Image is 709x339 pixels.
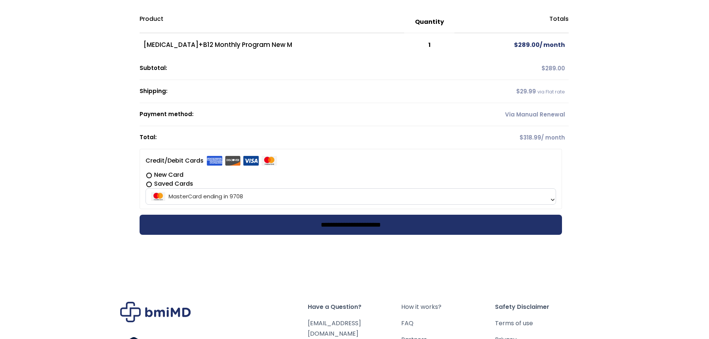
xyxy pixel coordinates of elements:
[146,188,556,205] span: MasterCard ending in 9708
[514,41,518,49] span: $
[148,189,554,204] span: MasterCard ending in 9708
[495,302,589,312] span: Safety Disclaimer
[140,80,454,103] th: Shipping:
[261,156,277,166] img: Mastercard
[542,64,545,72] span: $
[537,89,565,95] small: via Flat rate
[454,126,568,149] td: / month
[243,156,259,166] img: Visa
[520,134,541,141] span: 318.99
[120,302,191,322] img: Brand Logo
[140,57,454,80] th: Subtotal:
[454,11,568,33] th: Totals
[308,302,402,312] span: Have a Question?
[454,103,568,126] td: Via Manual Renewal
[520,134,523,141] span: $
[516,87,520,95] span: $
[514,41,540,49] span: 289.00
[146,155,277,167] label: Credit/Debit Cards
[140,11,404,33] th: Product
[146,170,556,179] label: New Card
[308,319,361,338] a: [EMAIL_ADDRESS][DOMAIN_NAME]
[140,126,454,149] th: Total:
[516,87,536,95] span: 29.99
[140,33,404,57] td: [MEDICAL_DATA]+B12 Monthly Program New M
[454,33,568,57] td: / month
[207,156,223,166] img: Amex
[495,318,589,329] a: Terms of use
[404,11,454,33] th: Quantity
[225,156,241,166] img: Discover
[140,103,454,126] th: Payment method:
[404,33,454,57] td: 1
[401,318,495,329] a: FAQ
[146,179,556,188] label: Saved Cards
[401,302,495,312] a: How it works?
[542,64,565,72] span: 289.00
